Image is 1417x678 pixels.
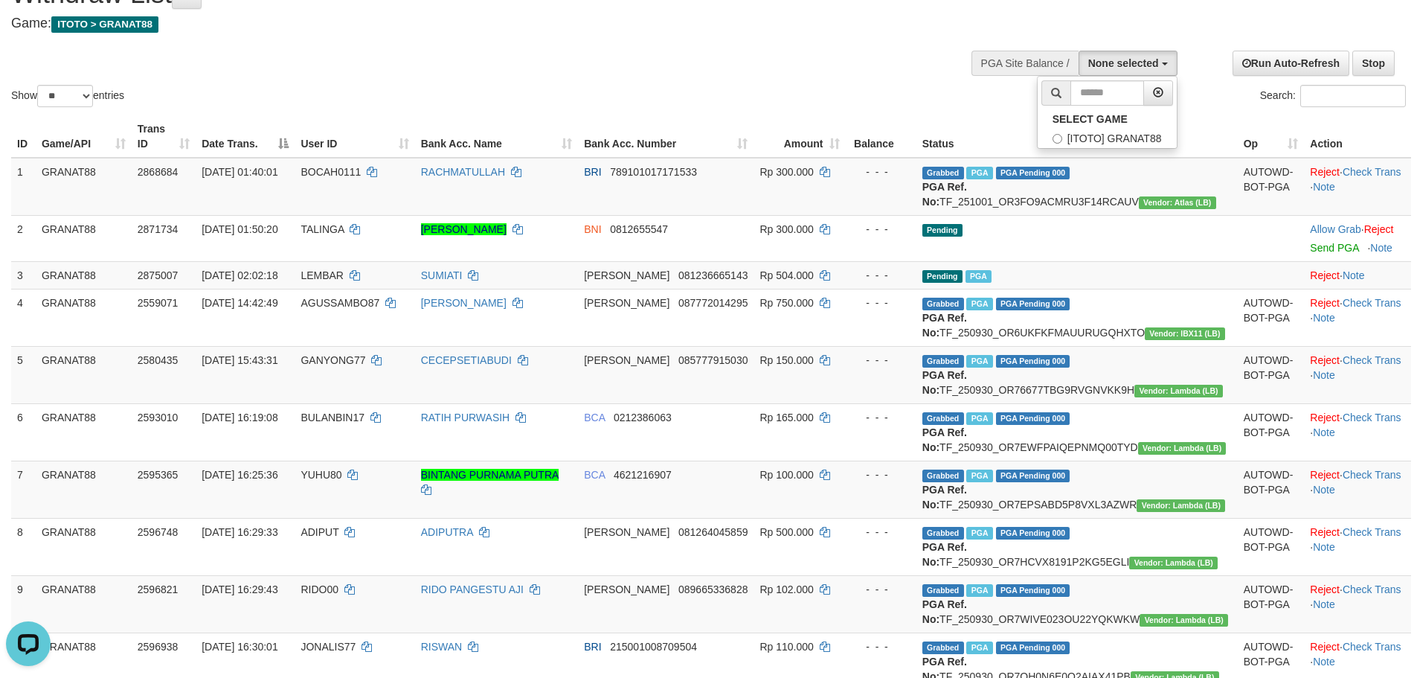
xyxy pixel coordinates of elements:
[922,181,967,208] b: PGA Ref. No:
[1238,158,1305,216] td: AUTOWD-BOT-PGA
[584,269,669,281] span: [PERSON_NAME]
[1343,583,1401,595] a: Check Trans
[1310,354,1340,366] a: Reject
[11,261,36,289] td: 3
[922,598,967,625] b: PGA Ref. No:
[852,582,910,597] div: - - -
[36,215,132,261] td: GRANAT88
[421,526,473,538] a: ADIPUTRA
[584,166,601,178] span: BRI
[922,312,967,339] b: PGA Ref. No:
[1313,426,1335,438] a: Note
[852,639,910,654] div: - - -
[421,166,505,178] a: RACHMATULLAH
[996,167,1070,179] span: PGA Pending
[966,167,992,179] span: Marked by bgndara
[1310,412,1340,423] a: Reject
[966,412,992,425] span: Marked by bgndany
[202,354,277,366] span: [DATE] 15:43:31
[678,583,748,595] span: Copy 089665336828 to clipboard
[966,355,992,368] span: Marked by bgndedek
[759,469,813,481] span: Rp 100.000
[966,527,992,540] span: Marked by bgndedek
[421,583,524,595] a: RIDO PANGESTU AJI
[584,354,669,366] span: [PERSON_NAME]
[1343,269,1365,281] a: Note
[11,403,36,461] td: 6
[916,461,1238,518] td: TF_250930_OR7EPSABD5P8VXL3AZWR
[421,269,463,281] a: SUMIATI
[610,166,697,178] span: Copy 789101017171533 to clipboard
[1364,223,1394,235] a: Reject
[421,223,507,235] a: [PERSON_NAME]
[922,541,967,568] b: PGA Ref. No:
[421,412,510,423] a: RATIH PURWASIH
[421,469,559,481] a: BINTANG PURNAMA PUTRA
[1304,575,1411,633] td: · ·
[916,158,1238,216] td: TF_251001_OR3FO9ACMRU3F14RCAUV
[759,297,813,309] span: Rp 750.000
[610,641,697,653] span: Copy 215001008709504 to clipboard
[852,353,910,368] div: - - -
[971,51,1079,76] div: PGA Site Balance /
[922,642,964,654] span: Grabbed
[1343,412,1401,423] a: Check Trans
[202,412,277,423] span: [DATE] 16:19:08
[11,215,36,261] td: 2
[996,412,1070,425] span: PGA Pending
[138,469,179,481] span: 2595365
[584,583,669,595] span: [PERSON_NAME]
[916,518,1238,575] td: TF_250930_OR7HCVX8191P2KG5EGLI
[1304,461,1411,518] td: · ·
[966,642,992,654] span: Marked by bgndany
[1038,129,1177,148] label: [ITOTO] GRANAT88
[1238,518,1305,575] td: AUTOWD-BOT-PGA
[36,575,132,633] td: GRANAT88
[922,167,964,179] span: Grabbed
[1140,614,1228,627] span: Vendor URL: https://dashboard.q2checkout.com/secure
[11,346,36,403] td: 5
[852,525,910,540] div: - - -
[1238,461,1305,518] td: AUTOWD-BOT-PGA
[996,298,1070,310] span: PGA Pending
[1304,115,1411,158] th: Action
[922,412,964,425] span: Grabbed
[996,355,1070,368] span: PGA Pending
[1145,327,1225,340] span: Vendor URL: https://dashboard.q2checkout.com/secure
[1139,196,1216,209] span: Vendor URL: https://dashboard.q2checkout.com/secure
[138,583,179,595] span: 2596821
[1313,656,1335,668] a: Note
[202,223,277,235] span: [DATE] 01:50:20
[584,641,601,653] span: BRI
[1310,469,1340,481] a: Reject
[11,16,930,31] h4: Game:
[922,369,967,396] b: PGA Ref. No:
[1370,242,1392,254] a: Note
[1343,354,1401,366] a: Check Trans
[852,164,910,179] div: - - -
[138,641,179,653] span: 2596938
[6,6,51,51] button: Open LiveChat chat widget
[759,641,813,653] span: Rp 110.000
[1238,403,1305,461] td: AUTOWD-BOT-PGA
[1313,312,1335,324] a: Note
[922,527,964,540] span: Grabbed
[966,470,992,482] span: Marked by bgndany
[996,527,1070,540] span: PGA Pending
[1137,499,1225,512] span: Vendor URL: https://dashboard.q2checkout.com/secure
[202,269,277,281] span: [DATE] 02:02:18
[301,269,344,281] span: LEMBAR
[37,85,93,107] select: Showentries
[11,289,36,346] td: 4
[584,469,605,481] span: BCA
[138,269,179,281] span: 2875007
[1313,541,1335,553] a: Note
[301,583,338,595] span: RIDO00
[202,469,277,481] span: [DATE] 16:25:36
[1313,598,1335,610] a: Note
[1304,289,1411,346] td: · ·
[11,518,36,575] td: 8
[759,166,813,178] span: Rp 300.000
[295,115,414,158] th: User ID: activate to sort column ascending
[1310,223,1360,235] a: Allow Grab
